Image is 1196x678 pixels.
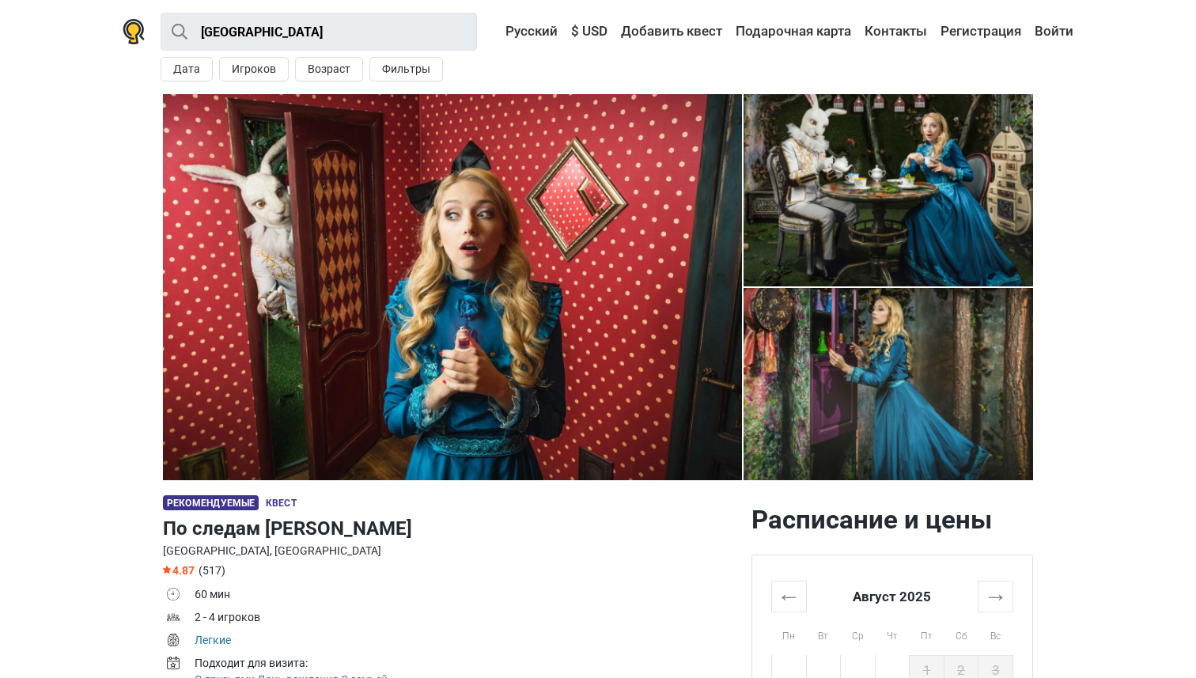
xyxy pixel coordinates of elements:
[744,94,1033,286] a: По следам Алисы photo 3
[369,57,443,81] button: Фильтры
[772,581,807,612] th: ←
[266,498,297,509] span: Квест
[875,612,910,655] th: Чт
[163,564,195,577] span: 4.87
[494,26,505,37] img: Русский
[567,17,611,46] a: $ USD
[1031,17,1073,46] a: Войти
[937,17,1025,46] a: Регистрация
[978,581,1013,612] th: →
[195,634,231,646] a: Легкие
[751,504,1033,536] h2: Расписание и цены
[163,566,171,574] img: Star
[744,288,1033,480] a: По следам Алисы photo 4
[163,514,739,543] h1: По следам [PERSON_NAME]
[161,57,213,81] button: Дата
[806,581,978,612] th: Август 2025
[910,612,944,655] th: Пт
[219,57,289,81] button: Игроков
[195,608,739,631] td: 2 - 4 игроков
[161,13,477,51] input: Попробуйте “Лондон”
[490,17,562,46] a: Русский
[163,94,742,480] a: По следам Алисы photo 9
[841,612,876,655] th: Ср
[944,612,978,655] th: Сб
[199,564,225,577] span: (517)
[732,17,855,46] a: Подарочная карта
[772,612,807,655] th: Пн
[163,94,742,480] img: По следам Алисы photo 10
[123,19,145,44] img: Nowescape logo
[163,495,259,510] span: Рекомендуемые
[744,288,1033,480] img: По следам Алисы photo 5
[163,543,739,559] div: [GEOGRAPHIC_DATA], [GEOGRAPHIC_DATA]
[295,57,363,81] button: Возраст
[806,612,841,655] th: Вт
[861,17,931,46] a: Контакты
[195,655,739,672] div: Подходит для визита:
[195,585,739,608] td: 60 мин
[744,94,1033,286] img: По следам Алисы photo 4
[617,17,726,46] a: Добавить квест
[978,612,1013,655] th: Вс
